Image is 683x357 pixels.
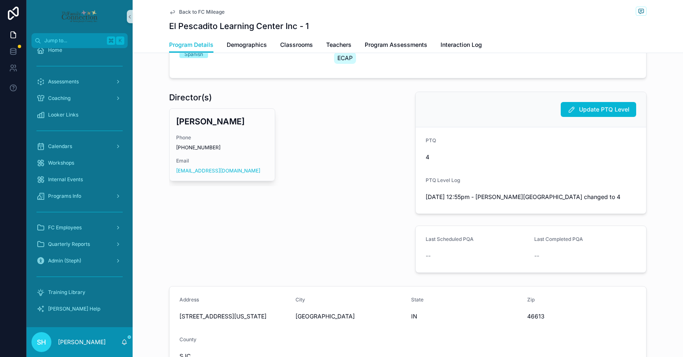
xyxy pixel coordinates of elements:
a: Classrooms [280,37,313,54]
span: [DATE] 12:55pm - [PERSON_NAME][GEOGRAPHIC_DATA] changed to 4 [426,193,636,201]
a: Coaching [31,91,128,106]
span: Home [48,47,62,53]
a: [EMAIL_ADDRESS][DOMAIN_NAME] [176,168,260,174]
span: Coaching [48,95,70,102]
span: K [117,37,124,44]
a: Assessments [31,74,128,89]
a: Interaction Log [441,37,482,54]
span: Programs Info [48,193,81,199]
a: Demographics [227,37,267,54]
span: 46613 [527,312,637,321]
a: Quarterly Reports [31,237,128,252]
span: Zip [527,296,535,303]
span: Back to FC Mileage [179,9,225,15]
p: [PERSON_NAME] [58,338,106,346]
a: Back to FC Mileage [169,9,225,15]
span: Demographics [227,41,267,49]
a: Calendars [31,139,128,154]
span: [GEOGRAPHIC_DATA] [295,312,405,321]
span: Training Library [48,289,85,296]
span: [PERSON_NAME] Help [48,306,100,312]
a: Training Library [31,285,128,300]
a: FC Employees [31,220,128,235]
span: Update PTQ Level [579,105,630,114]
span: PTQ [426,137,436,143]
h3: [PERSON_NAME] [176,115,268,128]
div: Spanish [184,51,203,58]
span: -- [534,252,539,260]
button: Update PTQ Level [561,102,636,117]
a: Workshops [31,155,128,170]
span: [PHONE_NUMBER] [176,144,268,151]
span: Internal Events [48,176,83,183]
span: County [179,336,196,342]
span: Classrooms [280,41,313,49]
h1: El Pescadito Learning Center Inc - 1 [169,20,309,32]
span: Quarterly Reports [48,241,90,248]
span: PTQ Level Log [426,177,460,183]
span: City [295,296,305,303]
span: Admin (Steph) [48,257,81,264]
span: FC Employees [48,224,82,231]
span: Assessments [48,78,79,85]
a: Looker Links [31,107,128,122]
span: ECAP [337,54,353,62]
a: Programs Info [31,189,128,204]
span: IN [411,312,521,321]
span: 4 [426,153,429,161]
span: -- [426,252,431,260]
a: Admin (Steph) [31,253,128,268]
span: Looker Links [48,112,78,118]
span: Program Details [169,41,213,49]
a: [PERSON_NAME]Phone[PHONE_NUMBER]Email[EMAIL_ADDRESS][DOMAIN_NAME] [169,108,275,181]
span: Email [176,158,268,164]
span: SH [37,337,46,347]
span: State [411,296,424,303]
span: Calendars [48,143,72,150]
a: Internal Events [31,172,128,187]
span: Interaction Log [441,41,482,49]
span: Last Completed PQA [534,236,583,242]
span: Program Assessments [365,41,427,49]
span: Last Scheduled PQA [426,236,474,242]
a: [PERSON_NAME] Help [31,301,128,316]
span: Address [179,296,199,303]
button: Jump to...K [31,33,128,48]
a: Program Details [169,37,213,53]
span: Jump to... [44,37,104,44]
a: Home [31,43,128,58]
span: Workshops [48,160,74,166]
span: Phone [176,134,268,141]
a: Teachers [326,37,351,54]
h1: Director(s) [169,92,212,103]
span: [STREET_ADDRESS][US_STATE] [179,312,289,321]
div: scrollable content [27,48,133,327]
span: Teachers [326,41,351,49]
a: Program Assessments [365,37,427,54]
img: App logo [61,10,98,23]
